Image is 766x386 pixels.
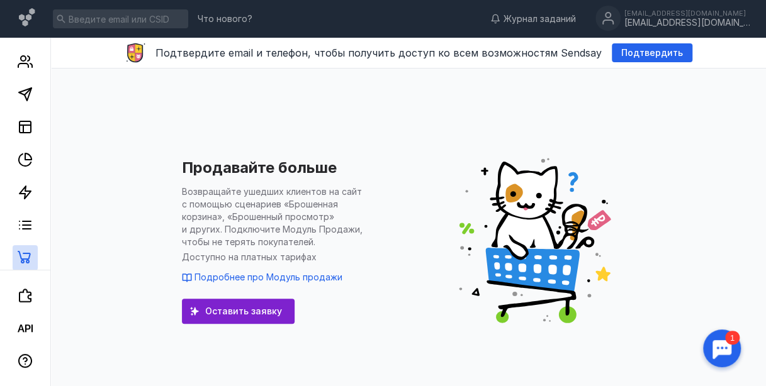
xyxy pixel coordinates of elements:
[198,14,252,23] span: Что нового?
[624,9,750,17] div: [EMAIL_ADDRESS][DOMAIN_NAME]
[155,47,602,59] span: Подтвердите email и телефон, чтобы получить доступ ко всем возможностям Sendsay
[182,185,371,248] span: Возвращайте ушедших клиентов на сайт с помощью сценариев «Брошенная корзина», «Брошенный просмотр...
[621,48,683,58] span: Подтвердить
[53,9,188,28] input: Введите email или CSID
[194,272,342,282] span: Подробнее про Модуль продажи
[205,306,282,317] span: Оставить заявку
[182,299,295,324] button: Оставить заявку
[612,43,692,62] button: Подтвердить
[182,251,371,263] span: Доступно на платных тарифах
[504,13,576,25] span: Журнал заданий
[28,8,43,21] div: 1
[624,18,750,28] div: [EMAIL_ADDRESS][DOMAIN_NAME]
[182,272,342,282] a: Подробнее про Модуль продажи
[191,14,259,23] a: Что нового?
[182,158,337,177] h1: Продавайте больше
[484,13,582,25] a: Журнал заданий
